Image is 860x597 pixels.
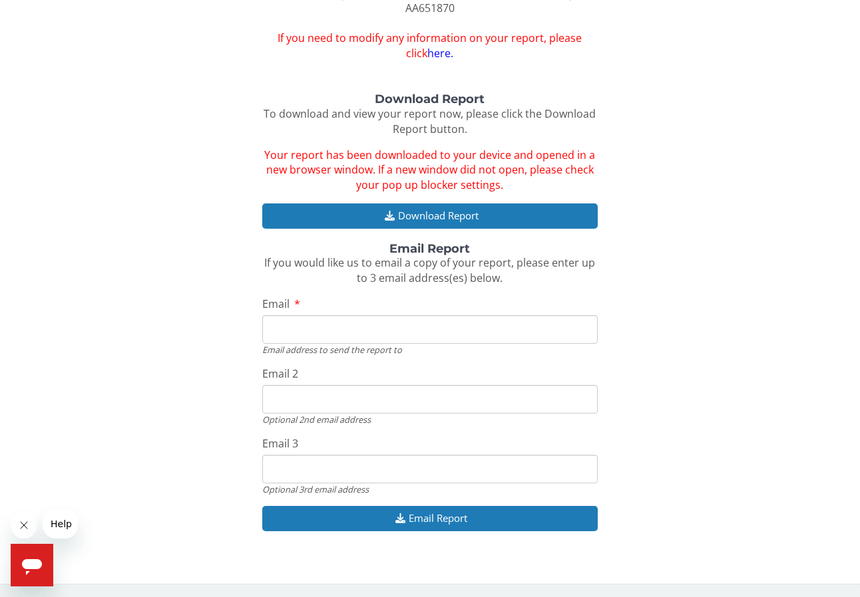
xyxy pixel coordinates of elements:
[262,297,290,311] span: Email
[11,512,37,538] iframe: Close message
[262,344,598,356] div: Email address to send the report to
[11,544,53,586] iframe: Button to launch messaging window
[405,1,455,15] span: AA651870
[262,436,298,451] span: Email 3
[389,241,470,256] strong: Email Report
[375,92,485,106] strong: Download Report
[264,255,595,285] span: If you would like us to email a copy of your report, please enter up to 3 email address(es) below.
[264,106,596,136] span: To download and view your report now, please click the Download Report button.
[427,46,453,60] a: here.
[262,203,598,228] button: Download Report
[43,509,78,538] iframe: Message from company
[262,414,598,425] div: Optional 2nd email address
[262,483,598,495] div: Optional 3rd email address
[262,506,598,531] button: Email Report
[264,148,595,193] span: Your report has been downloaded to your device and opened in a new browser window. If a new windo...
[262,366,298,381] span: Email 2
[262,31,598,61] span: If you need to modify any information on your report, please click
